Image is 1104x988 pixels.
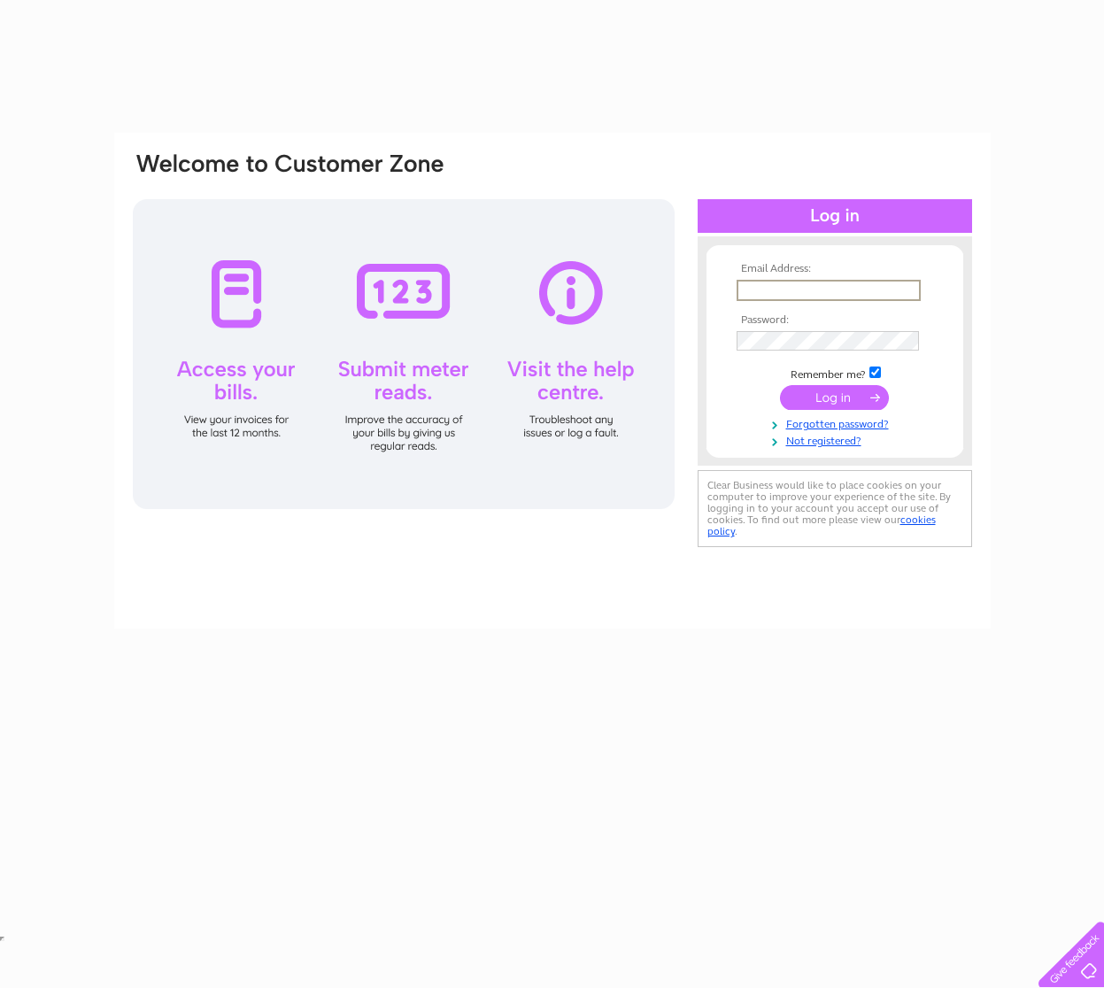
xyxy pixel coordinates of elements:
[698,470,972,547] div: Clear Business would like to place cookies on your computer to improve your experience of the sit...
[732,314,938,327] th: Password:
[737,414,938,431] a: Forgotten password?
[737,431,938,448] a: Not registered?
[780,385,889,410] input: Submit
[707,513,936,537] a: cookies policy
[732,364,938,382] td: Remember me?
[732,263,938,275] th: Email Address:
